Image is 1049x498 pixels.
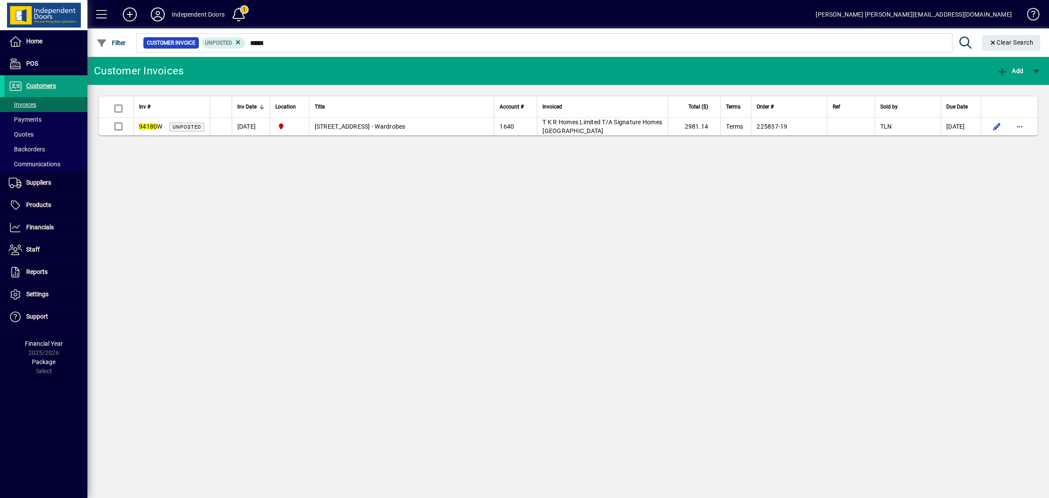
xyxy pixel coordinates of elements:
a: POS [4,53,87,75]
span: Home [26,38,42,45]
span: Suppliers [26,179,51,186]
span: Inv Date [237,102,257,112]
a: Backorders [4,142,87,157]
span: Terms [726,123,743,130]
a: Financials [4,217,87,238]
span: [STREET_ADDRESS] - Wardrobes [315,123,406,130]
span: Clear Search [989,39,1034,46]
mat-chip: Customer Invoice Status: Unposted [201,37,246,49]
span: Reports [26,268,48,275]
td: 2981.14 [668,118,720,135]
a: Knowledge Base [1021,2,1038,30]
button: Add [116,7,144,22]
span: Account # [500,102,524,112]
td: [DATE] [232,118,270,135]
a: Quotes [4,127,87,142]
span: Invoices [9,101,36,108]
span: Customers [26,82,56,89]
span: Title [315,102,325,112]
span: Filter [97,39,126,46]
span: Location [275,102,296,112]
div: Invoiced [542,102,663,112]
span: Staff [26,246,40,253]
span: Backorders [9,146,45,153]
span: Products [26,201,51,208]
button: Profile [144,7,172,22]
span: Unposted [173,124,201,130]
span: Ref [833,102,840,112]
button: Filter [94,35,128,51]
a: Support [4,306,87,328]
em: 94180 [139,123,157,130]
div: Location [275,102,304,112]
span: Total ($) [688,102,708,112]
div: [PERSON_NAME] [PERSON_NAME][EMAIL_ADDRESS][DOMAIN_NAME] [816,7,1012,21]
span: 225837-19 [757,123,787,130]
a: Payments [4,112,87,127]
button: Edit [990,119,1004,133]
div: Account # [500,102,531,112]
div: Order # [757,102,821,112]
div: Title [315,102,489,112]
a: Products [4,194,87,216]
span: TLN [880,123,892,130]
div: Customer Invoices [94,64,184,78]
span: Settings [26,291,49,298]
button: More options [1013,119,1027,133]
span: Package [32,358,56,365]
span: Communications [9,161,60,168]
a: Invoices [4,97,87,112]
span: Christchurch [275,122,304,131]
span: Financial Year [25,340,63,347]
span: Financials [26,224,54,231]
span: Order # [757,102,774,112]
button: Clear [982,35,1041,51]
span: 1640 [500,123,514,130]
a: Staff [4,239,87,261]
div: Total ($) [674,102,716,112]
a: Suppliers [4,172,87,194]
div: Inv # [139,102,205,112]
span: Terms [726,102,740,112]
span: POS [26,60,38,67]
div: Inv Date [237,102,264,112]
span: Sold by [880,102,898,112]
span: Quotes [9,131,34,138]
a: Home [4,31,87,53]
a: Communications [4,157,87,172]
td: [DATE] [941,118,981,135]
span: Due Date [946,102,968,112]
span: Support [26,313,48,320]
span: T K R Homes Limited T/A Signature Homes [GEOGRAPHIC_DATA] [542,119,662,134]
span: Customer Invoice [147,39,195,47]
button: Add [995,63,1025,79]
span: Invoiced [542,102,562,112]
span: Unposted [205,40,232,46]
span: Inv # [139,102,150,112]
div: Independent Doors [172,7,225,21]
div: Due Date [946,102,976,112]
div: Sold by [880,102,935,112]
span: Payments [9,116,42,123]
span: W [139,123,163,130]
a: Reports [4,261,87,283]
span: Add [997,67,1023,74]
div: Ref [833,102,869,112]
a: Settings [4,284,87,305]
